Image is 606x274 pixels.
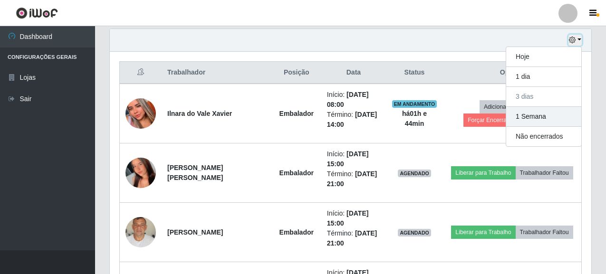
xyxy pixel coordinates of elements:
[327,149,380,169] li: Início:
[327,91,369,108] time: [DATE] 08:00
[516,166,573,180] button: Trabalhador Faltou
[506,47,581,67] button: Hoje
[327,90,380,110] li: Início:
[16,7,58,19] img: CoreUI Logo
[327,208,380,228] li: Início:
[451,166,515,180] button: Liberar para Trabalho
[392,100,437,108] span: EM ANDAMENTO
[167,228,223,236] strong: [PERSON_NAME]
[125,139,156,207] img: 1756303335716.jpeg
[327,228,380,248] li: Término:
[279,228,314,236] strong: Embalador
[321,62,386,84] th: Data
[167,110,232,117] strong: Ilnara do Vale Xavier
[125,81,156,147] img: 1750952602426.jpeg
[125,198,156,266] img: 1758116927262.jpeg
[506,87,581,107] button: 3 dias
[386,62,443,84] th: Status
[327,150,369,168] time: [DATE] 15:00
[167,164,223,181] strong: [PERSON_NAME] [PERSON_NAME]
[327,209,369,227] time: [DATE] 15:00
[279,110,314,117] strong: Embalador
[402,110,427,127] strong: há 01 h e 44 min
[443,62,582,84] th: Opções
[162,62,272,84] th: Trabalhador
[480,100,545,113] button: Adicionar Horas Extra
[398,170,431,177] span: AGENDADO
[272,62,321,84] th: Posição
[463,113,527,127] button: Forçar Encerramento
[279,169,314,177] strong: Embalador
[398,229,431,236] span: AGENDADO
[506,127,581,146] button: Não encerrados
[327,110,380,130] li: Término:
[516,226,573,239] button: Trabalhador Faltou
[327,169,380,189] li: Término:
[451,226,515,239] button: Liberar para Trabalho
[506,107,581,127] button: 1 Semana
[506,67,581,87] button: 1 dia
